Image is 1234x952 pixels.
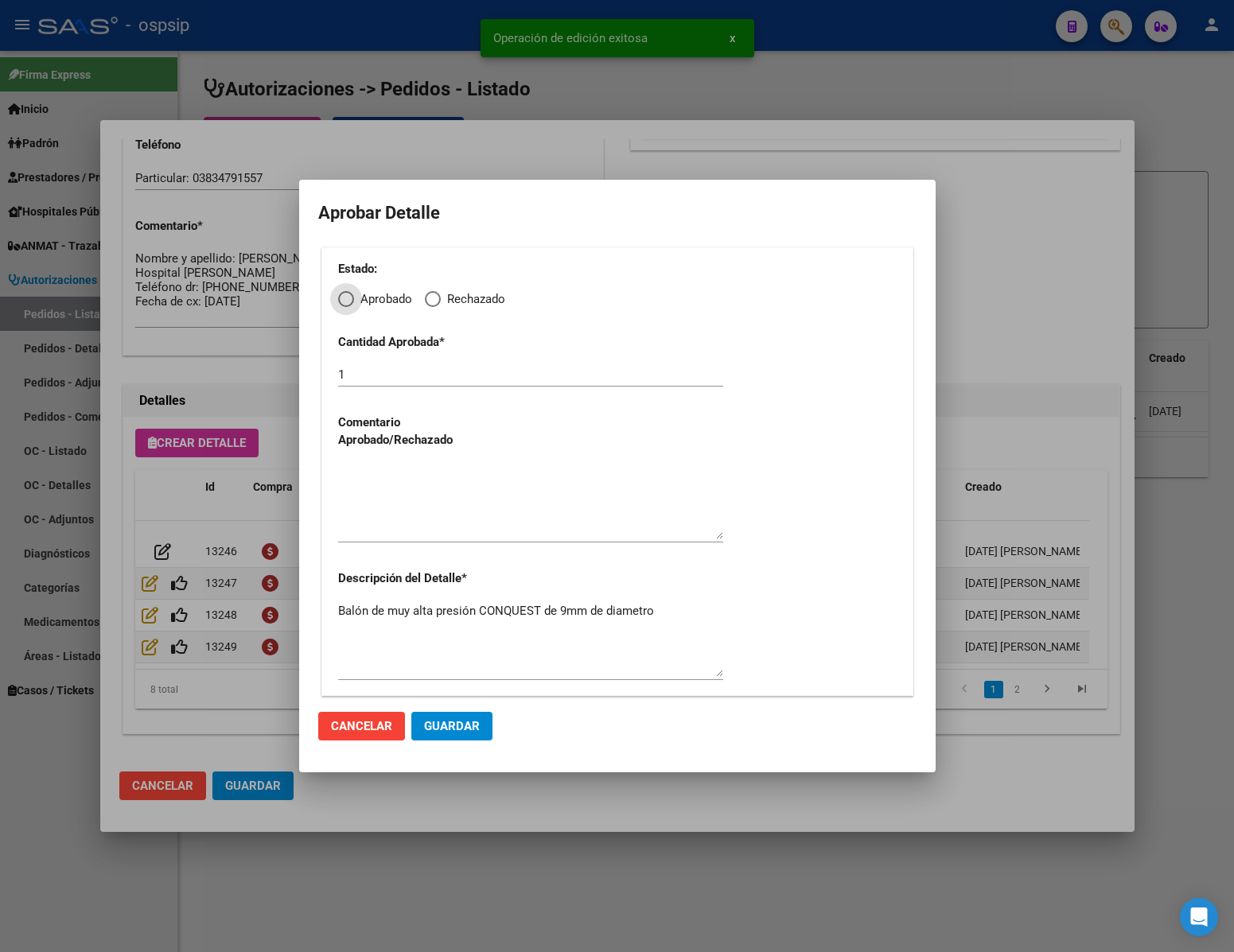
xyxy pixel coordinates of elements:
span: Rechazado [441,290,505,309]
span: Guardar [424,719,480,733]
div: Open Intercom Messenger [1180,898,1218,936]
mat-radio-group: Elija una opción [338,260,897,306]
p: Cantidad Aprobada [338,333,506,352]
button: Cancelar [318,712,405,740]
h2: Aprobar Detalle [318,198,917,228]
span: Cancelar [331,719,392,733]
span: Aprobado [354,290,412,309]
p: Comentario Aprobado/Rechazado [338,414,506,449]
button: Guardar [411,712,492,740]
strong: Estado: [338,262,377,276]
p: Descripción del Detalle [338,569,506,588]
